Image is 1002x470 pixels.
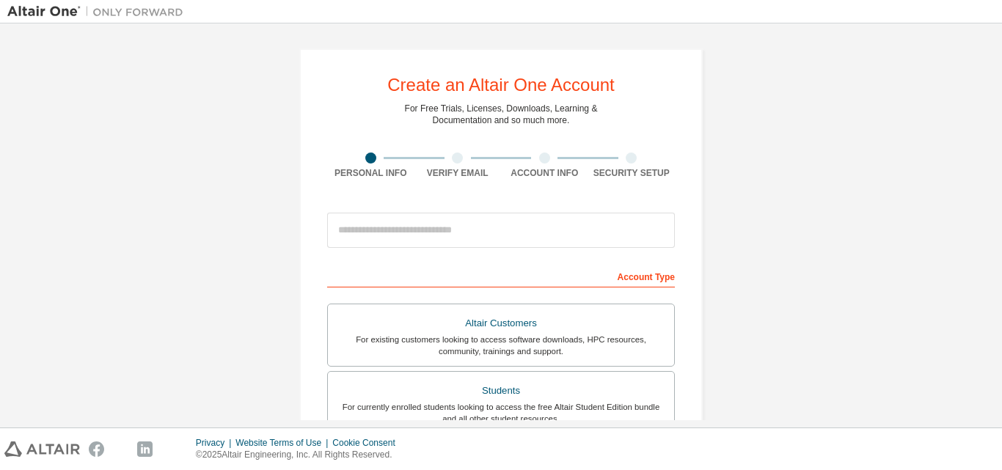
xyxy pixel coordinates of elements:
[337,381,665,401] div: Students
[405,103,598,126] div: For Free Trials, Licenses, Downloads, Learning & Documentation and so much more.
[235,437,332,449] div: Website Terms of Use
[89,441,104,457] img: facebook.svg
[337,334,665,357] div: For existing customers looking to access software downloads, HPC resources, community, trainings ...
[196,437,235,449] div: Privacy
[588,167,676,179] div: Security Setup
[137,441,153,457] img: linkedin.svg
[337,313,665,334] div: Altair Customers
[332,437,403,449] div: Cookie Consent
[196,449,404,461] p: © 2025 Altair Engineering, Inc. All Rights Reserved.
[7,4,191,19] img: Altair One
[337,401,665,425] div: For currently enrolled students looking to access the free Altair Student Edition bundle and all ...
[4,441,80,457] img: altair_logo.svg
[387,76,615,94] div: Create an Altair One Account
[414,167,502,179] div: Verify Email
[327,264,675,287] div: Account Type
[501,167,588,179] div: Account Info
[327,167,414,179] div: Personal Info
